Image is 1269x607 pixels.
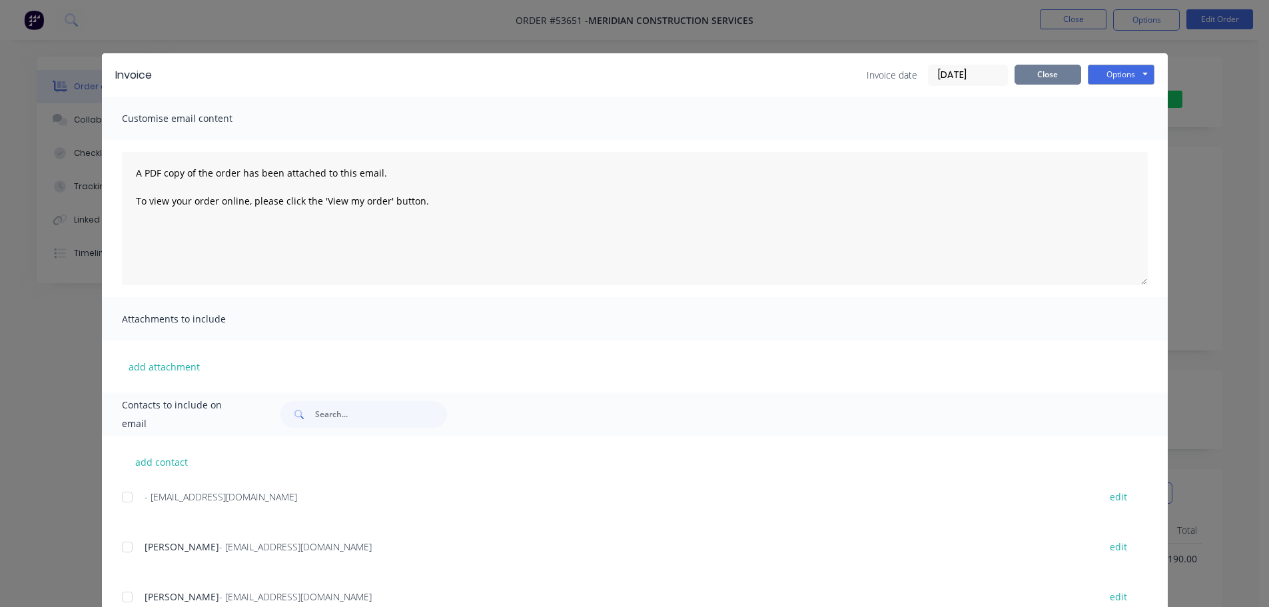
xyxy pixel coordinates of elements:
[122,356,207,376] button: add attachment
[122,452,202,472] button: add contact
[219,590,372,603] span: - [EMAIL_ADDRESS][DOMAIN_NAME]
[1088,65,1154,85] button: Options
[867,68,917,82] span: Invoice date
[219,540,372,553] span: - [EMAIL_ADDRESS][DOMAIN_NAME]
[122,109,268,128] span: Customise email content
[122,396,248,433] span: Contacts to include on email
[122,152,1148,285] textarea: A PDF copy of the order has been attached to this email. To view your order online, please click ...
[115,67,152,83] div: Invoice
[1102,488,1135,506] button: edit
[145,540,219,553] span: [PERSON_NAME]
[1015,65,1081,85] button: Close
[145,590,219,603] span: [PERSON_NAME]
[315,401,447,428] input: Search...
[1102,588,1135,606] button: edit
[1102,538,1135,556] button: edit
[122,310,268,328] span: Attachments to include
[145,490,297,503] span: - [EMAIL_ADDRESS][DOMAIN_NAME]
